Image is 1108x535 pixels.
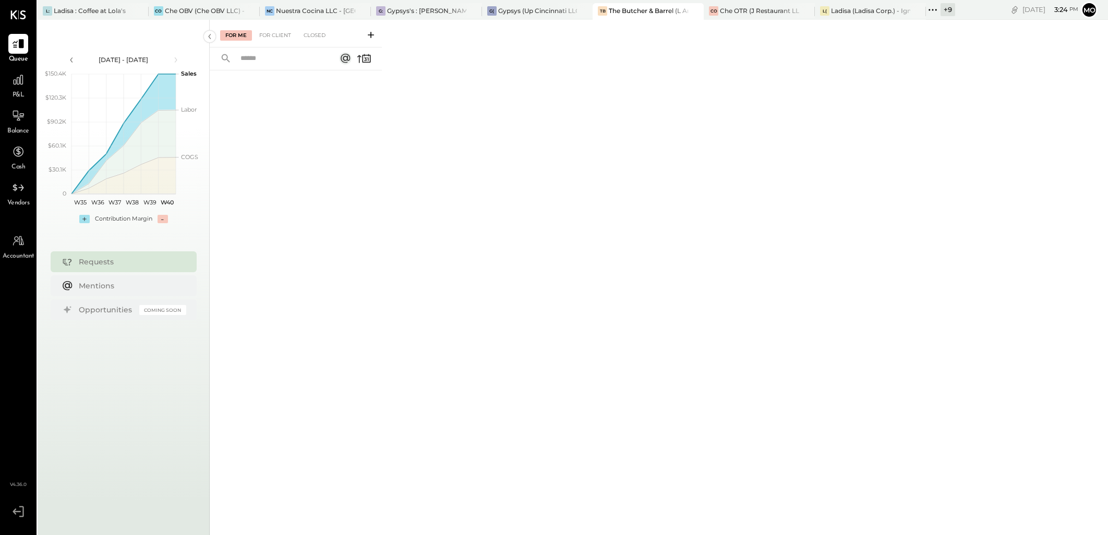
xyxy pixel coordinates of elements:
[1022,5,1078,15] div: [DATE]
[709,6,718,16] div: CO
[609,6,688,15] div: The Butcher & Barrel (L Argento LLC) - [GEOGRAPHIC_DATA]
[11,163,25,172] span: Cash
[1,106,36,136] a: Balance
[79,55,168,64] div: [DATE] - [DATE]
[45,94,66,101] text: $120.3K
[1,231,36,261] a: Accountant
[91,199,104,206] text: W36
[47,118,66,125] text: $90.2K
[48,142,66,149] text: $60.1K
[181,106,197,113] text: Labor
[1,34,36,64] a: Queue
[79,257,181,267] div: Requests
[54,6,126,15] div: Ladisa : Coffee at Lola's
[79,281,181,291] div: Mentions
[43,6,52,16] div: L:
[831,6,910,15] div: Ladisa (Ladisa Corp.) - Ignite
[376,6,386,16] div: G:
[95,215,152,223] div: Contribution Margin
[1,70,36,100] a: P&L
[181,70,197,77] text: Sales
[109,199,121,206] text: W37
[160,199,173,206] text: W40
[1081,2,1098,18] button: Mo
[143,199,156,206] text: W39
[487,6,497,16] div: G(
[165,6,244,15] div: Che OBV (Che OBV LLC) - Ignite
[7,127,29,136] span: Balance
[79,215,90,223] div: +
[181,153,198,161] text: COGS
[63,190,66,197] text: 0
[158,215,168,223] div: -
[498,6,577,15] div: Gypsys (Up Cincinnati LLC) - Ignite
[1,142,36,172] a: Cash
[265,6,274,16] div: NC
[154,6,163,16] div: CO
[9,55,28,64] span: Queue
[720,6,799,15] div: Che OTR (J Restaurant LLC) - Ignite
[387,6,466,15] div: Gypsys's : [PERSON_NAME] on the levee
[126,199,139,206] text: W38
[298,30,331,41] div: Closed
[79,305,134,315] div: Opportunities
[598,6,607,16] div: TB
[45,70,66,77] text: $150.4K
[254,30,296,41] div: For Client
[820,6,829,16] div: L(
[139,305,186,315] div: Coming Soon
[1,178,36,208] a: Vendors
[941,3,955,16] div: + 9
[220,30,252,41] div: For Me
[7,199,30,208] span: Vendors
[74,199,86,206] text: W35
[13,91,25,100] span: P&L
[49,166,66,173] text: $30.1K
[276,6,355,15] div: Nuestra Cocina LLC - [GEOGRAPHIC_DATA]
[3,252,34,261] span: Accountant
[1009,4,1020,15] div: copy link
